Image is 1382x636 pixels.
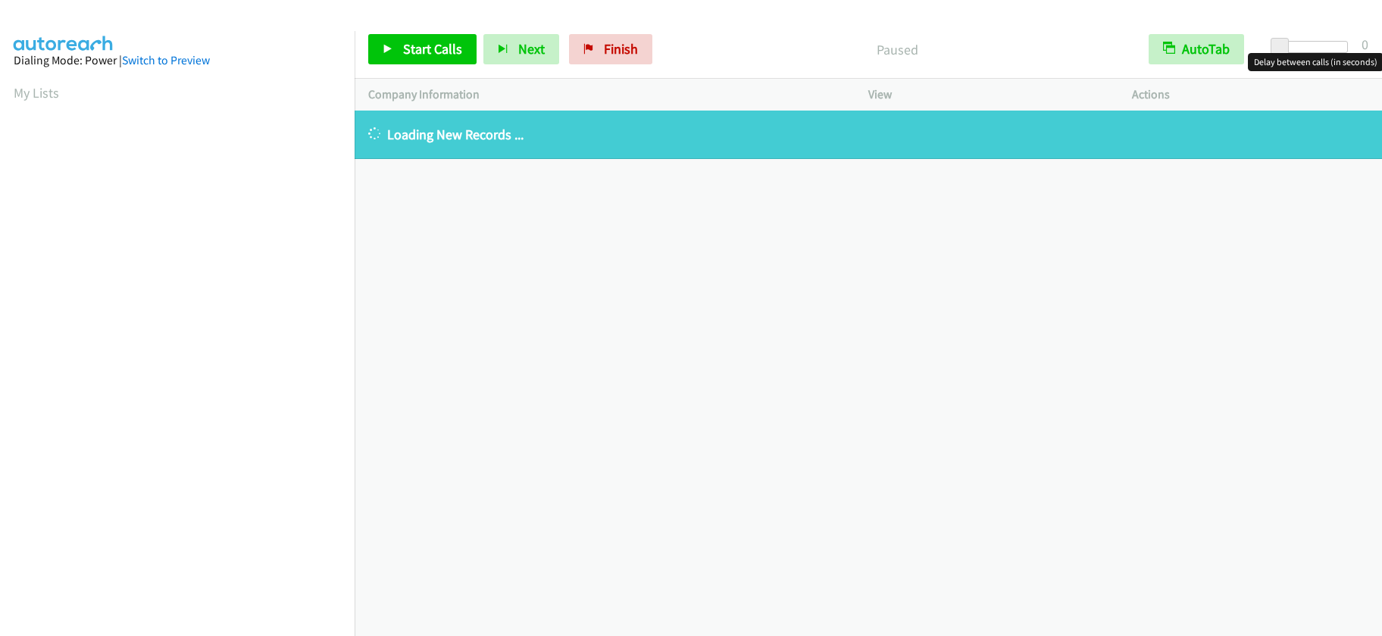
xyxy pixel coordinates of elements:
[868,86,1105,104] p: View
[122,53,210,67] a: Switch to Preview
[673,39,1121,60] p: Paused
[368,86,841,104] p: Company Information
[14,84,59,101] a: My Lists
[1362,34,1368,55] div: 0
[368,124,1368,145] p: Loading New Records ...
[483,34,559,64] button: Next
[1149,34,1244,64] button: AutoTab
[368,34,477,64] a: Start Calls
[604,40,638,58] span: Finish
[1132,86,1368,104] p: Actions
[569,34,652,64] a: Finish
[14,51,341,70] div: Dialing Mode: Power |
[403,40,462,58] span: Start Calls
[518,40,545,58] span: Next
